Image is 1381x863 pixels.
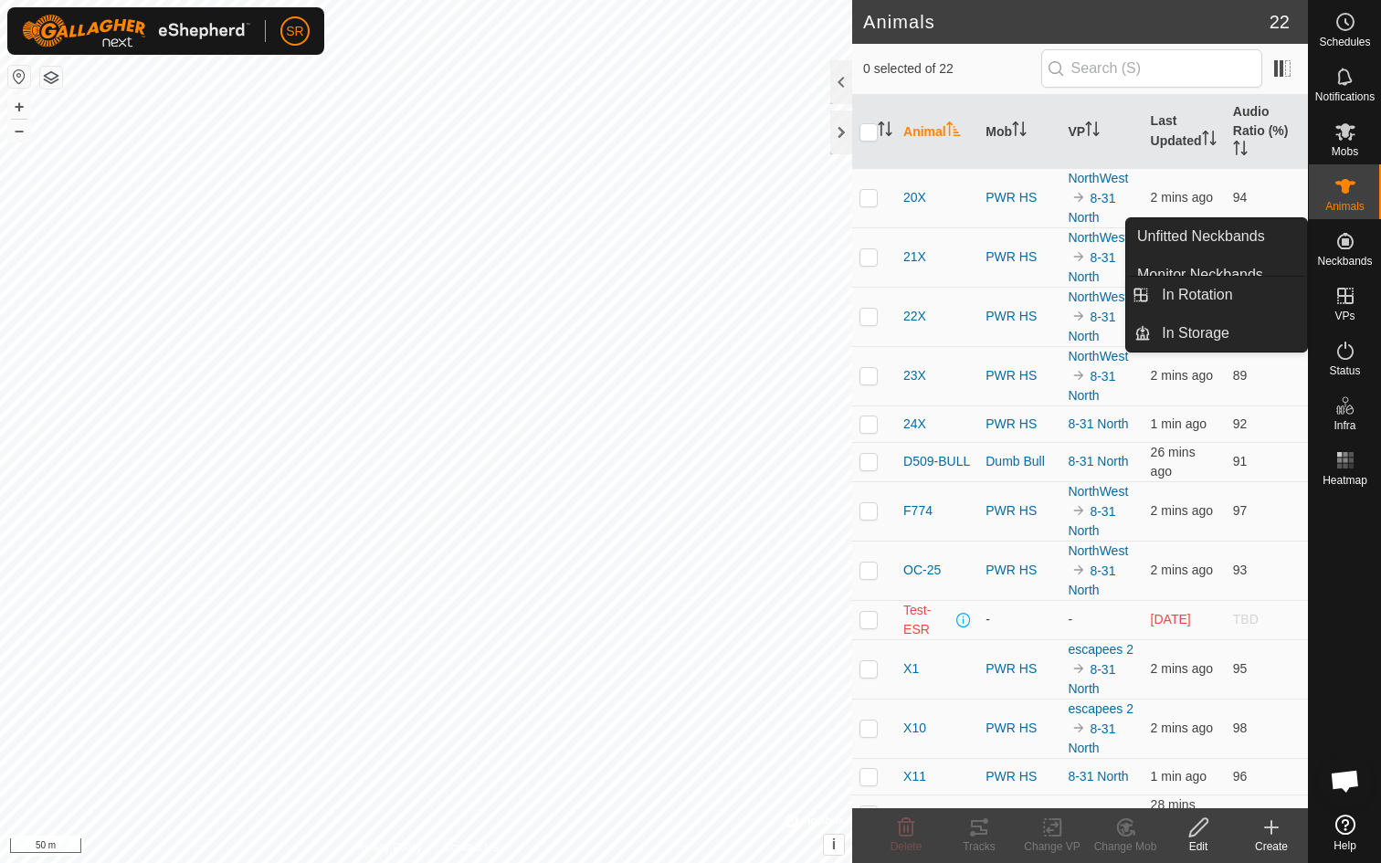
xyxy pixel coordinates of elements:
[1162,322,1229,344] span: In Storage
[878,124,892,139] p-sorticon: Activate to sort
[1068,416,1128,431] a: 8-31 North
[1151,563,1213,577] span: 3 Sept 2025, 9:04 pm
[1151,315,1307,352] a: In Storage
[1068,349,1128,363] a: NorthWest
[1068,171,1128,185] a: NorthWest
[986,561,1053,580] div: PWR HS
[1334,310,1355,321] span: VPs
[444,839,498,856] a: Contact Us
[1233,454,1248,468] span: 91
[1325,201,1365,212] span: Animals
[1332,146,1358,157] span: Mobs
[353,839,422,856] a: Privacy Policy
[1071,721,1086,735] img: to
[1151,445,1196,479] span: 3 Sept 2025, 8:41 pm
[1126,257,1307,293] a: Monitor Neckbands
[1012,124,1027,139] p-sorticon: Activate to sort
[1233,368,1248,383] span: 89
[903,659,919,679] span: X1
[903,719,926,738] span: X10
[1334,420,1355,431] span: Infra
[1071,309,1086,323] img: to
[1270,8,1290,36] span: 22
[8,120,30,142] button: –
[1137,264,1263,286] span: Monitor Neckbands
[1162,284,1232,306] span: In Rotation
[1309,807,1381,858] a: Help
[1233,721,1248,735] span: 98
[1089,838,1162,855] div: Change Mob
[1151,797,1196,831] span: 3 Sept 2025, 8:39 pm
[1068,504,1115,538] a: 8-31 North
[896,95,978,169] th: Animal
[1068,642,1133,657] a: escapees 2
[903,767,926,786] span: X11
[1235,838,1308,855] div: Create
[986,610,1053,629] div: -
[8,96,30,118] button: +
[903,247,926,267] span: 21X
[986,767,1053,786] div: PWR HS
[903,188,926,207] span: 20X
[1068,563,1115,597] a: 8-31 North
[1068,454,1128,468] a: 8-31 North
[832,837,836,852] span: i
[1315,91,1375,102] span: Notifications
[946,124,961,139] p-sorticon: Activate to sort
[1068,701,1133,716] a: escapees 2
[1151,661,1213,676] span: 3 Sept 2025, 9:05 pm
[1151,277,1307,313] a: In Rotation
[1068,230,1128,245] a: NorthWest
[978,95,1060,169] th: Mob
[986,452,1053,471] div: Dumb Bull
[1323,475,1367,486] span: Heatmap
[1071,368,1086,383] img: to
[986,659,1053,679] div: PWR HS
[824,835,844,855] button: i
[903,601,953,639] span: Test-ESR
[1233,416,1248,431] span: 92
[1068,806,1128,821] a: 8-31 North
[903,307,926,326] span: 22X
[986,805,1053,824] div: PWR HS
[1226,95,1308,169] th: Audio Ratio (%)
[8,66,30,88] button: Reset Map
[986,366,1053,385] div: PWR HS
[903,805,926,824] span: X12
[1041,49,1262,88] input: Search (S)
[1068,310,1115,343] a: 8-31 North
[1151,769,1207,784] span: 3 Sept 2025, 9:05 pm
[1151,368,1213,383] span: 3 Sept 2025, 9:04 pm
[1071,563,1086,577] img: to
[986,501,1053,521] div: PWR HS
[1068,662,1115,696] a: 8-31 North
[986,415,1053,434] div: PWR HS
[1068,289,1128,304] a: NorthWest
[1151,190,1213,205] span: 3 Sept 2025, 9:05 pm
[1318,753,1373,808] a: Open chat
[1068,369,1115,403] a: 8-31 North
[1071,249,1086,264] img: to
[1151,721,1213,735] span: 3 Sept 2025, 9:05 pm
[986,719,1053,738] div: PWR HS
[863,59,1041,79] span: 0 selected of 22
[1151,503,1213,518] span: 3 Sept 2025, 9:05 pm
[1068,484,1128,499] a: NorthWest
[1060,95,1143,169] th: VP
[1319,37,1370,47] span: Schedules
[1068,612,1072,626] app-display-virtual-paddock-transition: -
[1126,218,1307,255] a: Unfitted Neckbands
[903,452,970,471] span: D509-BULL
[1233,503,1248,518] span: 97
[903,501,933,521] span: F774
[1151,612,1191,626] span: 12 Aug 2025, 6:04 am
[986,247,1053,267] div: PWR HS
[1085,124,1100,139] p-sorticon: Activate to sort
[1137,226,1265,247] span: Unfitted Neckbands
[22,15,250,47] img: Gallagher Logo
[986,188,1053,207] div: PWR HS
[943,838,1016,855] div: Tracks
[903,366,926,385] span: 23X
